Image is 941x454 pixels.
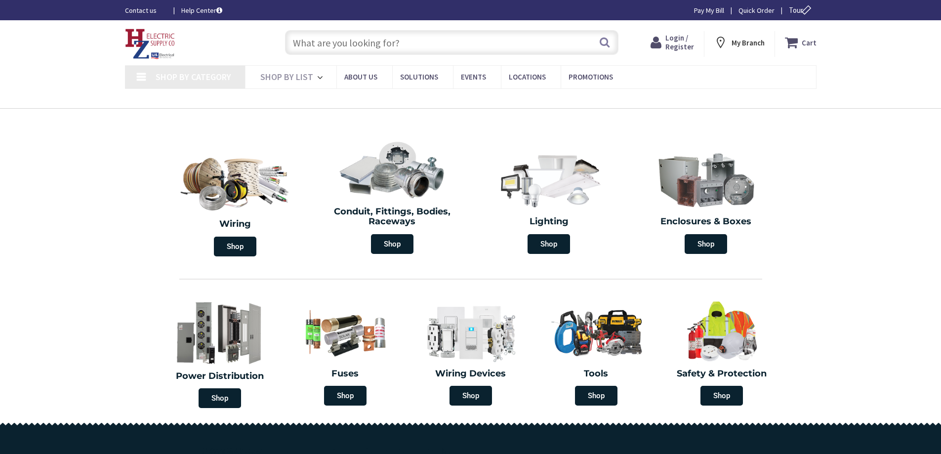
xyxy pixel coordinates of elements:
a: Quick Order [738,5,775,15]
input: What are you looking for? [285,30,618,55]
h2: Wiring Devices [415,369,526,379]
span: Login / Register [665,33,694,51]
span: Shop [575,386,617,406]
span: Shop [371,234,413,254]
a: Help Center [181,5,222,15]
span: Shop [685,234,727,254]
span: Tour [789,5,814,15]
h2: Conduit, Fittings, Bodies, Raceways [321,207,463,227]
a: Wiring Shop [157,146,314,261]
h2: Safety & Protection [666,369,777,379]
a: Tools Shop [536,294,656,411]
span: Shop [324,386,367,406]
span: Shop By Category [156,71,231,83]
span: Locations [509,72,546,82]
a: Wiring Devices Shop [410,294,531,411]
span: Shop [450,386,492,406]
span: Promotions [569,72,613,82]
span: Shop By List [260,71,313,83]
strong: Cart [802,34,817,51]
div: My Branch [714,34,765,51]
h2: Lighting [478,217,620,227]
a: Contact us [125,5,165,15]
a: Safety & Protection Shop [661,294,782,411]
h2: Tools [541,369,652,379]
h2: Power Distribution [162,371,278,381]
span: Shop [700,386,743,406]
a: Enclosures & Boxes Shop [630,146,782,259]
a: Power Distribution Shop [157,294,283,413]
strong: My Branch [732,38,765,47]
span: Shop [199,388,241,408]
a: Conduit, Fittings, Bodies, Raceways Shop [316,136,468,259]
img: HZ Electric Supply [125,29,175,59]
span: About Us [344,72,377,82]
h2: Wiring [162,219,309,229]
a: Pay My Bill [694,5,724,15]
a: Cart [785,34,817,51]
span: Events [461,72,486,82]
a: Lighting Shop [473,146,625,259]
a: Login / Register [651,34,694,51]
h2: Fuses [290,369,401,379]
span: Shop [528,234,570,254]
h2: Enclosures & Boxes [635,217,777,227]
span: Solutions [400,72,438,82]
a: Fuses Shop [285,294,406,411]
span: Shop [214,237,256,256]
